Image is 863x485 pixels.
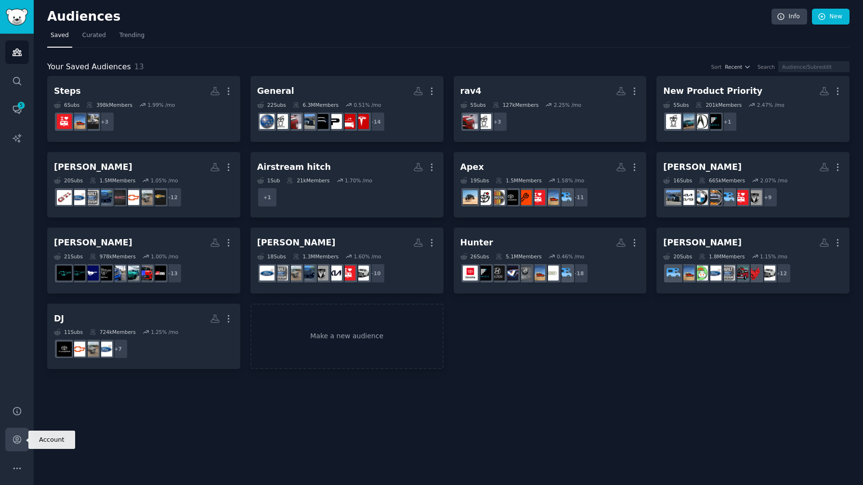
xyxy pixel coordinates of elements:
div: 6 Sub s [54,102,79,108]
a: New Product Priority5Subs201kMembers2.47% /mo+1Ioniq5AcuraIntegraHondaPrologueCamry [656,76,850,142]
img: IoniqHybrid [517,266,532,281]
div: 1.00 % /mo [151,253,178,260]
img: Ford [260,266,275,281]
a: Airstream hitch1Sub21kMembers1.70% /mo+1 [250,152,444,218]
div: Sort [711,64,722,70]
div: Search [758,64,775,70]
img: RVLiving [340,266,355,281]
div: 21k Members [287,177,329,184]
a: [PERSON_NAME]20Subs1.8MMembers1.15% /mo+12Ram2500DieselprojectcarFordTrucksFordoverlandingFourWhe... [656,228,850,294]
img: RVLiving [57,114,72,129]
img: Ram2500 [760,266,775,281]
a: [PERSON_NAME]21Subs978kMembers1.00% /mo+13GR86BRZ_GR86SubaruBrzBRZ_ZD8FordMachEMustangMachEMustan... [47,228,240,294]
span: Recent [725,64,742,70]
img: Mustang [84,266,99,281]
img: MachE [70,266,85,281]
img: gmc [111,190,126,205]
span: Curated [82,31,106,40]
div: 1 Sub [257,177,280,184]
div: 1.60 % /mo [354,253,381,260]
span: 5 [17,102,26,109]
img: FourWheelCampers [70,114,85,129]
img: gmcsierra [300,266,315,281]
div: 21 Sub s [54,253,83,260]
img: Camry [666,114,681,129]
a: Make a new audience [250,304,444,370]
img: ProjectMini [706,190,721,205]
img: HondaPrologue [680,114,694,129]
img: Ford [706,266,721,281]
div: + 14 [365,112,385,132]
img: BMWiX [693,190,708,205]
div: 665k Members [699,177,745,184]
img: FourWheelCampers [544,190,559,205]
div: + 12 [771,263,791,283]
div: + 1 [257,187,277,207]
img: GummySearch logo [6,9,28,26]
div: [PERSON_NAME] [663,237,742,249]
img: AcuraIntegra [693,114,708,129]
div: 1.05 % /mo [151,177,178,184]
div: 1.5M Members [90,177,135,184]
div: 2.07 % /mo [760,177,787,184]
img: TruckCampers [666,266,681,281]
img: TruckCampers [557,266,572,281]
div: + 13 [162,263,182,283]
img: Ioniq5N [503,266,518,281]
div: rav4 [460,85,482,97]
img: FordTrucks [273,266,288,281]
div: 978k Members [90,253,136,260]
div: 20 Sub s [54,177,83,184]
div: 0.51 % /mo [354,102,381,108]
a: Steps6Subs398kMembers1.99% /mo+3rvlifeFourWheelCampersRVLiving [47,76,240,142]
img: teslamotors [354,114,369,129]
div: 16 Sub s [663,177,692,184]
a: DJ11Subs724kMembers1.25% /mo+7FordChevyTrucksChevyToyotaTundra [47,304,240,370]
img: ToyotaRAV4 [287,114,301,129]
img: FordTrucks [720,266,735,281]
a: [PERSON_NAME]16Subs665kMembers2.07% /mo+9ram_trucksRVLivingTruckCampersProjectMiniBMWiXKiaEV9kiac... [656,152,850,218]
img: Subaru_Outback [260,114,275,129]
img: BRZ_GR86 [138,266,153,281]
img: Tacomaworld [517,190,532,205]
img: RVLiving [733,190,748,205]
div: + 3 [487,112,508,132]
div: + 11 [568,187,588,207]
img: Ford [70,190,85,205]
div: Apex [460,161,484,173]
img: Chevrolet [151,190,166,205]
div: 1.5M Members [496,177,541,184]
div: 6.3M Members [293,102,339,108]
img: Toyota [476,190,491,205]
div: 1.99 % /mo [147,102,175,108]
div: + 18 [568,263,588,283]
img: ToyotaTundra [57,342,72,357]
a: Info [771,9,807,25]
img: rav4club [476,114,491,129]
img: Ioniq5 [706,114,721,129]
div: General [257,85,294,97]
div: 19 Sub s [460,177,489,184]
div: 5.1M Members [496,253,541,260]
img: FordMachE [97,266,112,281]
div: [PERSON_NAME] [663,161,742,173]
span: 13 [134,62,144,71]
div: + 9 [758,187,778,207]
img: TruckCampers [557,190,572,205]
img: ToyotaPickup [490,190,505,205]
a: [PERSON_NAME]18Subs1.3MMembers1.60% /mo+10Ram2500RVLivingkiaram_trucksgmcsierraChevyTrucksFordTru... [250,228,444,294]
div: 20 Sub s [663,253,692,260]
img: kia [327,266,342,281]
img: BRZ_ZD8 [111,266,126,281]
a: [PERSON_NAME]20Subs1.5MMembers1.05% /mo+12ChevroletChevyTrucksChevygmcgmcsierraFordTrucksFordGolfGTI [47,152,240,218]
img: gmcsierra [97,190,112,205]
div: 398k Members [86,102,132,108]
img: SubaruBrz [124,266,139,281]
img: TeslaModel3 [340,114,355,129]
img: kiacarnivals [300,114,315,129]
img: ram_trucks [314,266,328,281]
img: ChevyTrucks [287,266,301,281]
div: 1.3M Members [293,253,339,260]
a: General22Subs6.3MMembers0.51% /mo+14teslamotorsTeslaModel3priusTeslaModelYkiacarnivalsToyotaRAV4r... [250,76,444,142]
img: rvlife [84,114,99,129]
